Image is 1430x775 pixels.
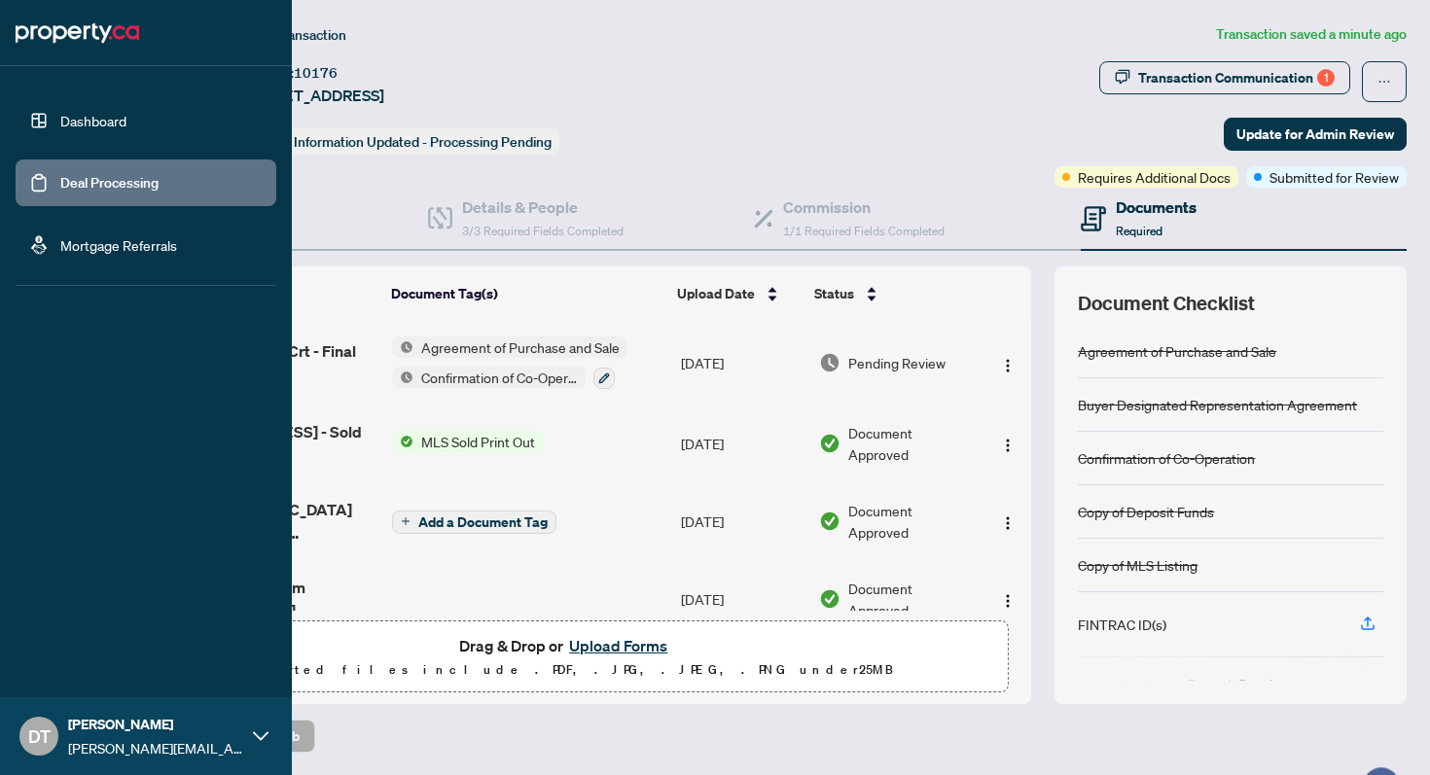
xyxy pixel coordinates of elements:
[1138,62,1335,93] div: Transaction Communication
[294,133,552,151] span: Information Updated - Processing Pending
[1000,593,1016,609] img: Logo
[1317,69,1335,87] div: 1
[673,560,811,638] td: [DATE]
[819,588,840,610] img: Document Status
[392,367,413,388] img: Status Icon
[992,583,1023,615] button: Logo
[848,352,946,373] span: Pending Review
[383,266,670,321] th: Document Tag(s)
[1216,23,1407,46] article: Transaction saved a minute ago
[60,174,159,192] a: Deal Processing
[401,516,411,526] span: plus
[1078,447,1255,469] div: Confirmation of Co-Operation
[1078,501,1214,522] div: Copy of Deposit Funds
[848,578,976,620] span: Document Approved
[418,515,548,529] span: Add a Document Tag
[677,283,755,304] span: Upload Date
[462,224,624,238] span: 3/3 Required Fields Completed
[1116,224,1162,238] span: Required
[125,621,1007,693] span: Drag & Drop orUpload FormsSupported files include .PDF, .JPG, .JPEG, .PNG under25MB
[992,428,1023,459] button: Logo
[392,336,627,389] button: Status IconAgreement of Purchase and SaleStatus IconConfirmation of Co-Operation
[392,431,413,452] img: Status Icon
[1236,119,1394,150] span: Update for Admin Review
[848,422,976,465] span: Document Approved
[16,18,139,49] img: logo
[68,714,243,735] span: [PERSON_NAME]
[459,633,673,658] span: Drag & Drop or
[992,506,1023,537] button: Logo
[28,722,51,750] span: DT
[60,112,126,129] a: Dashboard
[1078,340,1276,362] div: Agreement of Purchase and Sale
[392,336,413,358] img: Status Icon
[462,195,624,219] h4: Details & People
[392,509,556,534] button: Add a Document Tag
[783,224,945,238] span: 1/1 Required Fields Completed
[669,266,806,321] th: Upload Date
[1078,290,1255,317] span: Document Checklist
[1116,195,1197,219] h4: Documents
[241,128,559,155] div: Status:
[819,352,840,373] img: Document Status
[814,283,854,304] span: Status
[1224,118,1407,151] button: Update for Admin Review
[1078,394,1357,415] div: Buyer Designated Representation Agreement
[848,500,976,543] span: Document Approved
[806,266,978,321] th: Status
[1000,438,1016,453] img: Logo
[68,737,243,758] span: [PERSON_NAME][EMAIL_ADDRESS][DOMAIN_NAME]
[241,84,384,107] span: [STREET_ADDRESS]
[1377,75,1391,88] span: ellipsis
[673,482,811,560] td: [DATE]
[1099,61,1350,94] button: Transaction Communication1
[1078,166,1231,188] span: Requires Additional Docs
[1078,554,1198,576] div: Copy of MLS Listing
[819,511,840,532] img: Document Status
[1352,707,1411,765] button: Open asap
[819,433,840,454] img: Document Status
[294,64,338,82] span: 10176
[673,405,811,482] td: [DATE]
[1000,515,1016,531] img: Logo
[783,195,945,219] h4: Commission
[1078,614,1166,635] div: FINTRAC ID(s)
[392,431,543,452] button: Status IconMLS Sold Print Out
[563,633,673,658] button: Upload Forms
[413,431,543,452] span: MLS Sold Print Out
[1000,358,1016,373] img: Logo
[1269,166,1399,188] span: Submitted for Review
[60,236,177,254] a: Mortgage Referrals
[392,511,556,534] button: Add a Document Tag
[673,321,811,405] td: [DATE]
[992,347,1023,378] button: Logo
[137,658,995,682] p: Supported files include .PDF, .JPG, .JPEG, .PNG under 25 MB
[413,336,627,358] span: Agreement of Purchase and Sale
[242,26,346,44] span: View Transaction
[413,367,586,388] span: Confirmation of Co-Operation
